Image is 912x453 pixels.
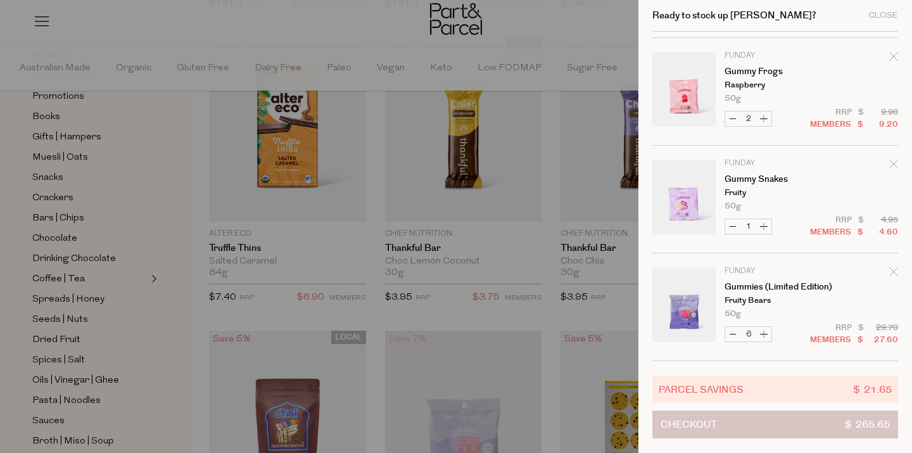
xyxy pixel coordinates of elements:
div: Remove Gummies (Limited Edition) [889,265,898,283]
button: Checkout$ 265.65 [652,411,898,438]
p: Fruity [725,189,823,197]
input: QTY Gummy Frogs [740,112,756,126]
input: QTY Gummies (Limited Edition) [740,327,756,341]
span: Parcel Savings [659,382,744,397]
a: Gummies (Limited Edition) [725,283,823,291]
p: Fruity Bears [725,297,823,305]
div: Remove Gummy Snakes [889,158,898,175]
div: Remove Gummy Frogs [889,50,898,67]
span: 50g [725,94,741,103]
div: Close [868,11,898,20]
p: Funday [725,160,823,167]
p: Raspberry [725,81,823,89]
a: Gummy Snakes [725,175,823,184]
span: 50g [725,202,741,210]
span: 50g [725,310,741,318]
span: Checkout [661,411,717,438]
input: QTY Gummy Snakes [740,219,756,234]
span: $ 265.65 [845,411,890,438]
a: Gummy Frogs [725,67,823,76]
p: Funday [725,267,823,275]
h2: Ready to stock up [PERSON_NAME]? [652,11,816,20]
span: $ 21.65 [853,382,892,397]
p: Funday [725,52,823,60]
